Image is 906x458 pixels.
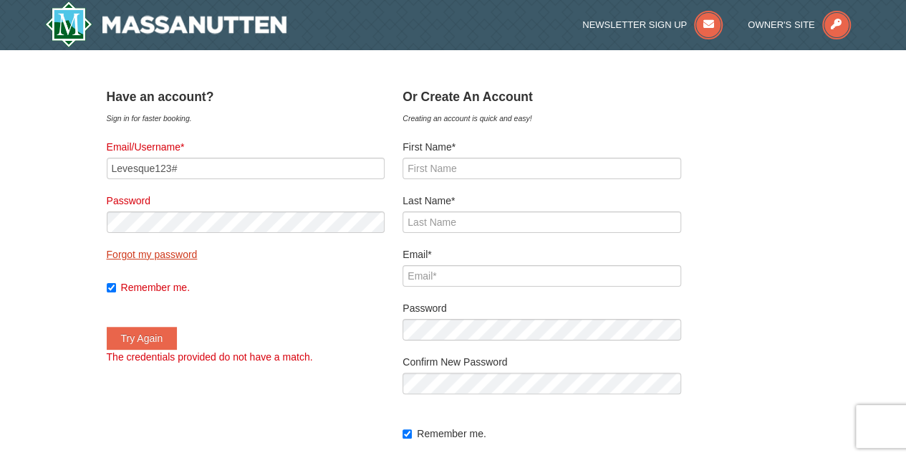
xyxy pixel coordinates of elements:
[403,194,681,208] label: Last Name*
[107,327,178,350] button: Try Again
[403,247,681,262] label: Email*
[107,140,385,154] label: Email/Username*
[121,280,385,295] label: Remember me.
[403,158,681,179] input: First Name
[403,90,681,104] h4: Or Create An Account
[45,1,287,47] img: Massanutten Resort Logo
[107,111,385,125] div: Sign in for faster booking.
[107,194,385,208] label: Password
[403,211,681,233] input: Last Name
[403,301,681,315] label: Password
[107,158,385,179] input: Email/Username*
[582,19,723,30] a: Newsletter Sign Up
[417,426,681,441] label: Remember me.
[107,249,198,260] a: Forgot my password
[582,19,687,30] span: Newsletter Sign Up
[748,19,815,30] span: Owner's Site
[45,1,287,47] a: Massanutten Resort
[107,351,313,363] span: The credentials provided do not have a match.
[403,355,681,369] label: Confirm New Password
[107,90,385,104] h4: Have an account?
[403,140,681,154] label: First Name*
[403,265,681,287] input: Email*
[748,19,851,30] a: Owner's Site
[403,111,681,125] div: Creating an account is quick and easy!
